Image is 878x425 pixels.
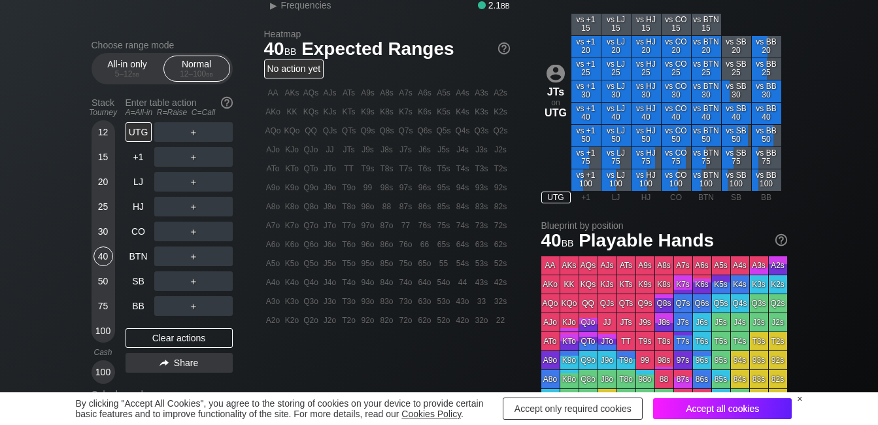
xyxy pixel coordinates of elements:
[321,141,339,159] div: JJ
[359,273,377,292] div: 94o
[722,125,751,146] div: vs SB 50
[750,275,768,294] div: K3s
[397,160,415,178] div: T7s
[722,58,751,80] div: vs SB 25
[340,122,358,140] div: QTs
[100,69,155,78] div: 5 – 12
[752,36,781,58] div: vs BB 20
[321,235,339,254] div: J6o
[541,107,571,118] div: UTG
[492,141,510,159] div: J2s
[340,235,358,254] div: T6o
[262,39,299,61] span: 40
[321,216,339,235] div: J7o
[435,292,453,311] div: 53o
[662,80,691,102] div: vs CO 30
[722,80,751,102] div: vs SB 30
[692,80,721,102] div: vs BTN 30
[579,275,598,294] div: KQs
[302,197,320,216] div: Q8o
[693,256,711,275] div: A6s
[378,254,396,273] div: 85o
[662,103,691,124] div: vs CO 40
[126,108,233,117] div: A=All-in R=Raise C=Call
[473,292,491,311] div: 33
[397,178,415,197] div: 97s
[598,275,616,294] div: KJs
[752,192,781,203] div: BB
[264,103,282,121] div: AKo
[769,275,787,294] div: K2s
[454,216,472,235] div: 74s
[560,256,579,275] div: AKs
[126,147,152,167] div: +1
[321,273,339,292] div: J4o
[752,147,781,169] div: vs BB 75
[340,103,358,121] div: KTs
[264,160,282,178] div: ATo
[264,178,282,197] div: A9o
[160,360,169,367] img: share.864f2f62.svg
[378,273,396,292] div: 84o
[674,256,692,275] div: A7s
[302,178,320,197] div: Q9o
[154,147,233,167] div: ＋
[655,275,673,294] div: K8s
[492,160,510,178] div: T2s
[283,84,301,102] div: AKs
[473,178,491,197] div: 93s
[416,197,434,216] div: 86s
[562,235,574,249] span: bb
[416,84,434,102] div: A6s
[797,394,802,404] div: ×
[503,398,643,420] div: Accept only required cookies
[435,84,453,102] div: A5s
[674,275,692,294] div: K7s
[752,125,781,146] div: vs BB 50
[662,169,691,191] div: vs CO 100
[397,273,415,292] div: 74o
[302,273,320,292] div: Q4o
[264,29,510,39] h2: Heatmap
[264,59,324,78] div: No action yet
[264,197,282,216] div: A8o
[264,292,282,311] div: A3o
[378,160,396,178] div: T8s
[492,84,510,102] div: A2s
[167,56,227,81] div: Normal
[473,197,491,216] div: 83s
[283,178,301,197] div: K9o
[435,216,453,235] div: 75s
[154,271,233,291] div: ＋
[302,103,320,121] div: KQs
[93,296,113,316] div: 75
[359,216,377,235] div: 97o
[321,178,339,197] div: J9o
[722,103,751,124] div: vs SB 40
[492,103,510,121] div: K2s
[473,103,491,121] div: K3s
[571,125,601,146] div: vs +1 50
[435,178,453,197] div: 95s
[692,169,721,191] div: vs BTN 100
[662,147,691,169] div: vs CO 75
[378,292,396,311] div: 83o
[571,36,601,58] div: vs +1 20
[752,103,781,124] div: vs BB 40
[601,58,631,80] div: vs LJ 25
[636,256,654,275] div: A9s
[359,160,377,178] div: T9s
[93,321,113,341] div: 100
[126,197,152,216] div: HJ
[283,103,301,121] div: KK
[302,292,320,311] div: Q3o
[632,169,661,191] div: vs HJ 100
[497,41,511,56] img: help.32db89a4.svg
[454,141,472,159] div: J4s
[93,271,113,291] div: 50
[302,84,320,102] div: AQs
[302,254,320,273] div: Q5o
[340,254,358,273] div: T5o
[284,43,297,58] span: bb
[397,216,415,235] div: 77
